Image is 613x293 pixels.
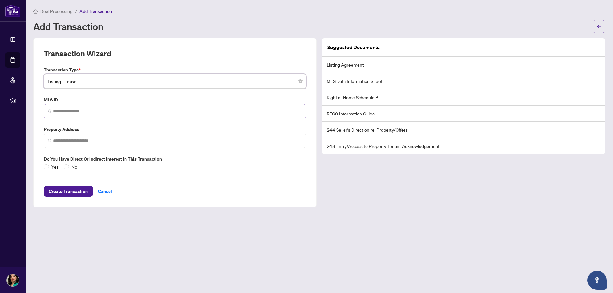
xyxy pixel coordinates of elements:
[44,48,111,59] h2: Transaction Wizard
[597,24,601,29] span: arrow-left
[5,5,20,17] img: logo
[69,163,80,170] span: No
[98,186,112,196] span: Cancel
[327,43,380,51] article: Suggested Documents
[48,75,302,87] span: Listing - Lease
[322,122,605,138] li: 244 Seller’s Direction re: Property/Offers
[33,21,103,32] h1: Add Transaction
[322,57,605,73] li: Listing Agreement
[44,186,93,197] button: Create Transaction
[44,126,306,133] label: Property Address
[299,79,302,83] span: close-circle
[44,66,306,73] label: Transaction Type
[44,96,306,103] label: MLS ID
[44,156,306,163] label: Do you have direct or indirect interest in this transaction
[48,109,52,113] img: search_icon
[49,163,61,170] span: Yes
[33,9,38,14] span: home
[322,73,605,89] li: MLS Data Information Sheet
[322,106,605,122] li: RECO Information Guide
[322,138,605,154] li: 248 Entry/Access to Property Tenant Acknowledgement
[322,89,605,106] li: Right at Home Schedule B
[49,186,88,196] span: Create Transaction
[75,8,77,15] li: /
[48,139,52,143] img: search_icon
[93,186,117,197] button: Cancel
[40,9,72,14] span: Deal Processing
[7,274,19,286] img: Profile Icon
[587,271,607,290] button: Open asap
[79,9,112,14] span: Add Transaction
